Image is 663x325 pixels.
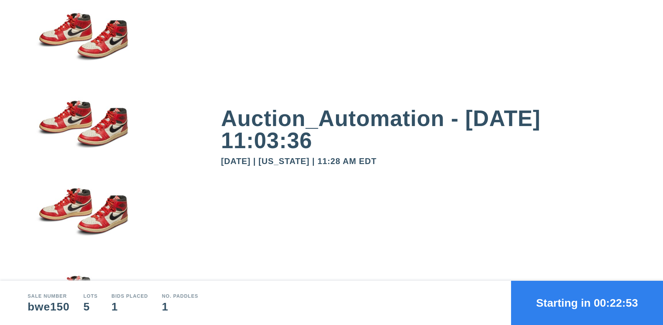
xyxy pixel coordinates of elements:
div: 1 [162,301,199,312]
div: bwe150 [28,301,70,312]
div: Bids Placed [112,294,148,298]
div: Lots [84,294,98,298]
img: small [28,178,138,265]
button: Starting in 00:22:53 [511,281,663,325]
div: 5 [84,301,98,312]
div: Auction_Automation - [DATE] 11:03:36 [221,107,635,152]
div: Sale number [28,294,70,298]
div: No. Paddles [162,294,199,298]
div: [DATE] | [US_STATE] | 11:28 AM EDT [221,157,635,165]
img: small [28,90,138,178]
img: small [28,2,138,90]
div: 1 [112,301,148,312]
